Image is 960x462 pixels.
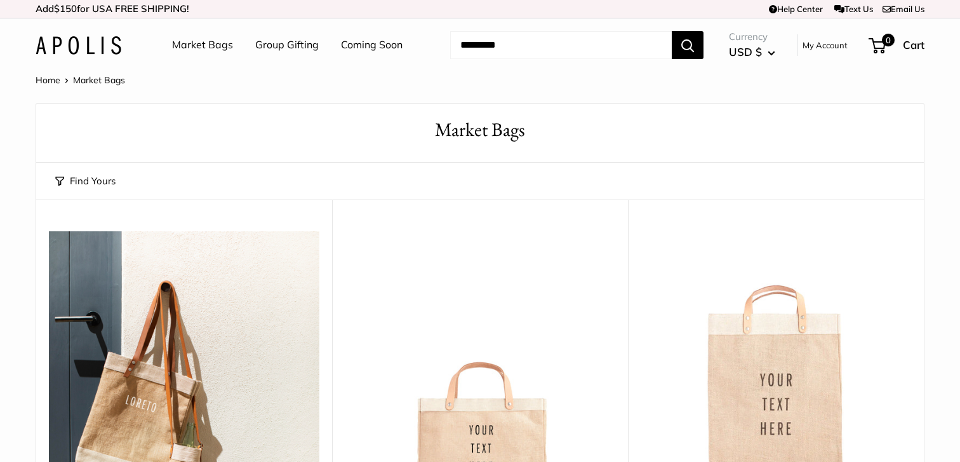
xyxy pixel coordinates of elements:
[870,35,924,55] a: 0 Cart
[55,116,905,144] h1: Market Bags
[73,74,125,86] span: Market Bags
[903,38,924,51] span: Cart
[55,172,116,190] button: Find Yours
[882,34,895,46] span: 0
[834,4,873,14] a: Text Us
[729,28,775,46] span: Currency
[36,74,60,86] a: Home
[883,4,924,14] a: Email Us
[450,31,672,59] input: Search...
[729,42,775,62] button: USD $
[255,36,319,55] a: Group Gifting
[36,36,121,55] img: Apolis
[729,45,762,58] span: USD $
[803,37,848,53] a: My Account
[769,4,823,14] a: Help Center
[341,36,403,55] a: Coming Soon
[54,3,77,15] span: $150
[172,36,233,55] a: Market Bags
[672,31,703,59] button: Search
[36,72,125,88] nav: Breadcrumb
